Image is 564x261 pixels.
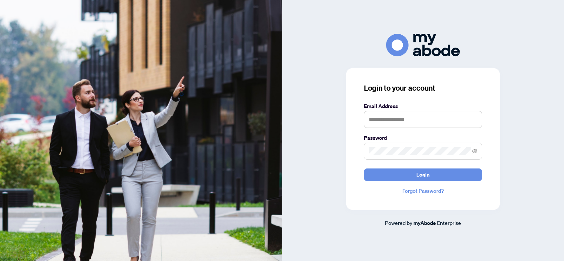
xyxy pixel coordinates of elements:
[413,219,436,227] a: myAbode
[385,219,412,226] span: Powered by
[364,187,482,195] a: Forgot Password?
[386,34,460,56] img: ma-logo
[364,168,482,181] button: Login
[364,83,482,93] h3: Login to your account
[364,102,482,110] label: Email Address
[364,134,482,142] label: Password
[472,149,477,154] span: eye-invisible
[416,169,430,181] span: Login
[437,219,461,226] span: Enterprise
